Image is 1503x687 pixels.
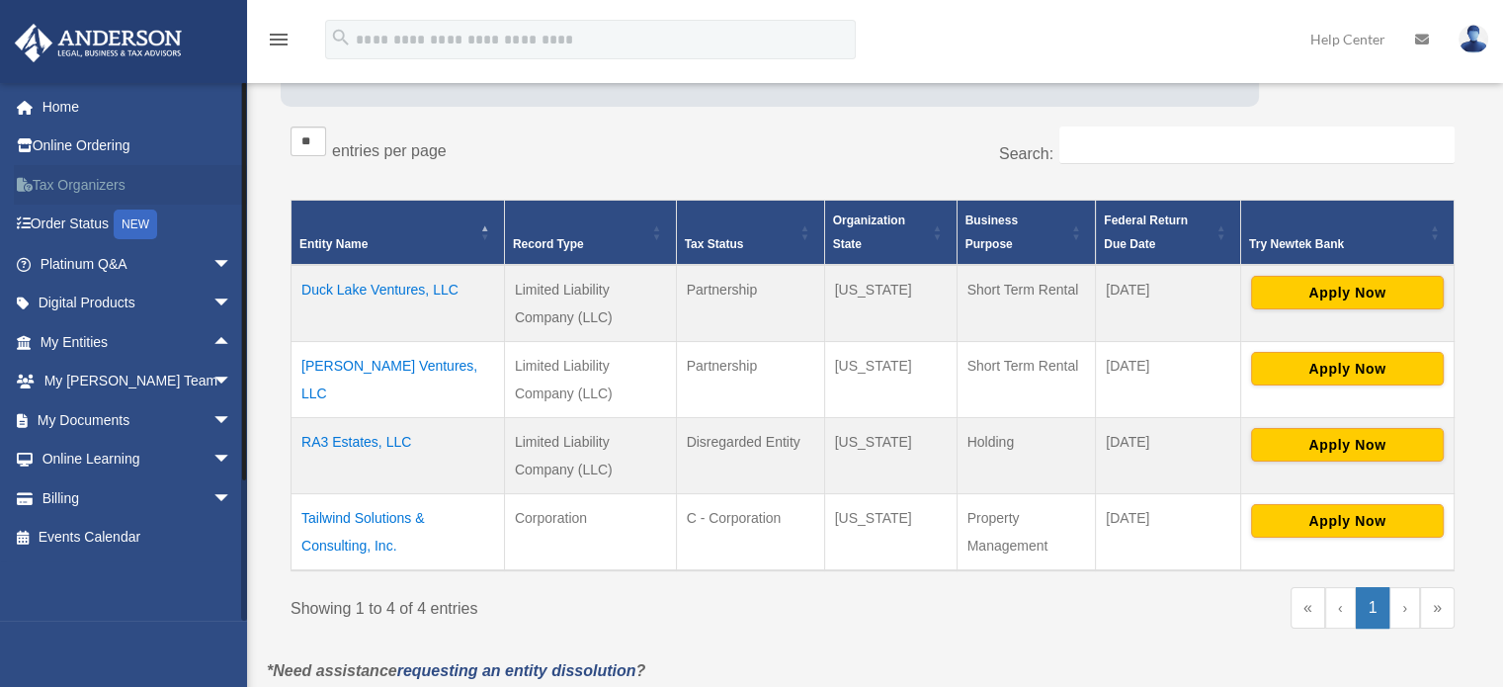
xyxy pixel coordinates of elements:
button: Apply Now [1251,352,1444,386]
td: [US_STATE] [824,341,957,417]
th: Record Type: Activate to sort [504,200,676,265]
a: Events Calendar [14,518,262,558]
td: Corporation [504,493,676,570]
a: Billingarrow_drop_down [14,478,262,518]
td: Short Term Rental [957,341,1096,417]
td: Partnership [676,265,824,342]
span: arrow_drop_down [212,244,252,285]
td: Duck Lake Ventures, LLC [292,265,505,342]
span: Tax Status [685,237,744,251]
td: Tailwind Solutions & Consulting, Inc. [292,493,505,570]
span: Organization State [833,214,905,251]
td: Disregarded Entity [676,417,824,493]
a: Online Ordering [14,127,262,166]
label: entries per page [332,142,447,159]
em: *Need assistance ? [267,662,645,679]
td: [DATE] [1096,493,1241,570]
th: Entity Name: Activate to invert sorting [292,200,505,265]
span: arrow_drop_down [212,440,252,480]
a: First [1291,587,1325,629]
td: Property Management [957,493,1096,570]
td: [DATE] [1096,417,1241,493]
td: RA3 Estates, LLC [292,417,505,493]
a: Platinum Q&Aarrow_drop_down [14,244,262,284]
span: Business Purpose [965,214,1018,251]
th: Try Newtek Bank : Activate to sort [1240,200,1454,265]
i: search [330,27,352,48]
td: Limited Liability Company (LLC) [504,341,676,417]
button: Apply Now [1251,428,1444,462]
span: arrow_drop_down [212,400,252,441]
a: My Documentsarrow_drop_down [14,400,262,440]
div: NEW [114,210,157,239]
span: arrow_drop_down [212,478,252,519]
div: Try Newtek Bank [1249,232,1424,256]
td: Limited Liability Company (LLC) [504,417,676,493]
td: [DATE] [1096,341,1241,417]
span: Record Type [513,237,584,251]
button: Apply Now [1251,504,1444,538]
td: C - Corporation [676,493,824,570]
a: My [PERSON_NAME] Teamarrow_drop_down [14,362,262,401]
a: Order StatusNEW [14,205,262,245]
th: Organization State: Activate to sort [824,200,957,265]
a: Digital Productsarrow_drop_down [14,284,262,323]
td: Holding [957,417,1096,493]
span: Entity Name [299,237,368,251]
a: Home [14,87,262,127]
td: [DATE] [1096,265,1241,342]
a: menu [267,35,291,51]
td: [US_STATE] [824,493,957,570]
span: arrow_drop_down [212,284,252,324]
td: Partnership [676,341,824,417]
button: Apply Now [1251,276,1444,309]
th: Business Purpose: Activate to sort [957,200,1096,265]
th: Tax Status: Activate to sort [676,200,824,265]
span: arrow_drop_down [212,362,252,402]
a: Tax Organizers [14,165,262,205]
label: Search: [999,145,1053,162]
td: Limited Liability Company (LLC) [504,265,676,342]
span: arrow_drop_up [212,322,252,363]
img: Anderson Advisors Platinum Portal [9,24,188,62]
a: My Entitiesarrow_drop_up [14,322,252,362]
div: Showing 1 to 4 of 4 entries [291,587,858,623]
a: requesting an entity dissolution [397,662,636,679]
span: Federal Return Due Date [1104,214,1188,251]
td: [US_STATE] [824,265,957,342]
a: Online Learningarrow_drop_down [14,440,262,479]
td: [PERSON_NAME] Ventures, LLC [292,341,505,417]
td: Short Term Rental [957,265,1096,342]
td: [US_STATE] [824,417,957,493]
i: menu [267,28,291,51]
img: User Pic [1459,25,1488,53]
th: Federal Return Due Date: Activate to sort [1096,200,1241,265]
